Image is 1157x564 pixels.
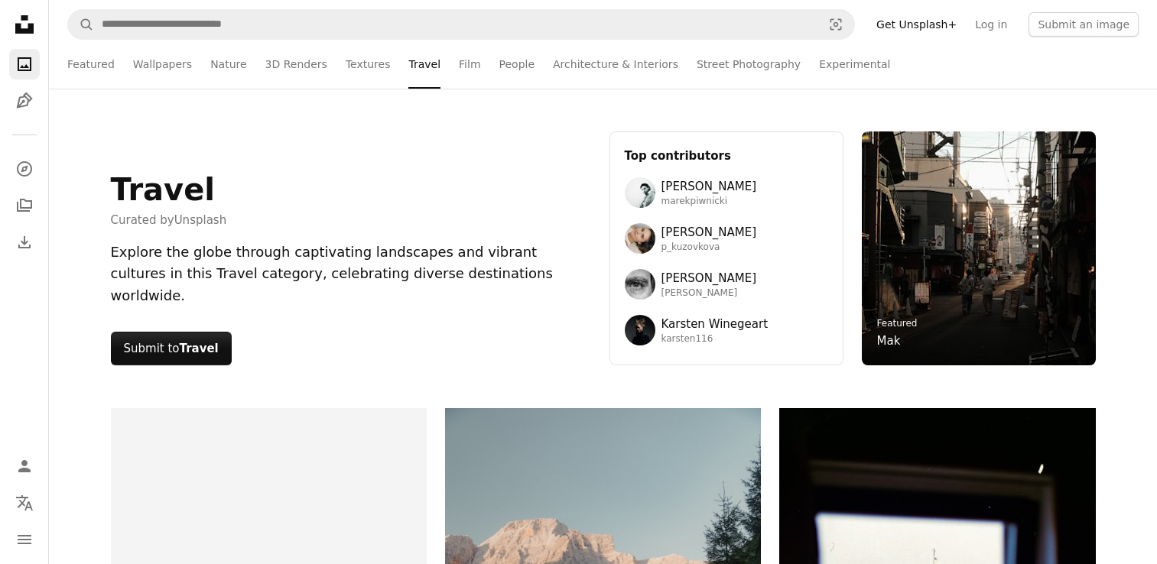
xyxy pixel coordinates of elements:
[9,451,40,481] a: Log in / Sign up
[133,40,192,89] a: Wallpapers
[661,333,769,345] span: karsten116
[111,241,591,307] div: Explore the globe through captivating landscapes and vibrant cultures in this Travel category, ce...
[625,269,655,300] img: Avatar of user Francesco Ungaro
[661,287,757,300] span: [PERSON_NAME]
[346,40,391,89] a: Textures
[697,40,801,89] a: Street Photography
[174,213,227,227] a: Unsplash
[9,488,40,518] button: Language
[180,342,219,355] strong: Travel
[661,315,769,333] span: Karsten Winegeart
[111,332,232,365] button: Submit toTravel
[9,524,40,555] button: Menu
[111,171,227,208] h1: Travel
[210,40,246,89] a: Nature
[9,227,40,258] a: Download History
[265,40,327,89] a: 3D Renders
[966,12,1016,37] a: Log in
[111,211,227,229] span: Curated by
[625,147,828,165] h3: Top contributors
[68,10,94,39] button: Search Unsplash
[499,40,535,89] a: People
[9,190,40,221] a: Collections
[67,9,855,40] form: Find visuals sitewide
[625,223,828,254] a: Avatar of user Polina Kuzovkova[PERSON_NAME]p_kuzovkova
[625,177,655,208] img: Avatar of user Marek Piwnicki
[819,40,890,89] a: Experimental
[553,40,678,89] a: Architecture & Interiors
[661,241,757,254] span: p_kuzovkova
[661,196,757,208] span: marekpiwnicki
[817,10,854,39] button: Visual search
[625,269,828,300] a: Avatar of user Francesco Ungaro[PERSON_NAME][PERSON_NAME]
[9,154,40,184] a: Explore
[459,40,480,89] a: Film
[661,269,757,287] span: [PERSON_NAME]
[625,315,655,345] img: Avatar of user Karsten Winegeart
[9,49,40,79] a: Photos
[661,177,757,196] span: [PERSON_NAME]
[661,223,757,241] span: [PERSON_NAME]
[9,86,40,116] a: Illustrations
[867,12,966,37] a: Get Unsplash+
[625,315,828,345] a: Avatar of user Karsten WinegeartKarsten Winegeartkarsten116
[877,332,901,350] a: Mak
[625,223,655,254] img: Avatar of user Polina Kuzovkova
[1029,12,1139,37] button: Submit an image
[625,177,828,208] a: Avatar of user Marek Piwnicki[PERSON_NAME]marekpiwnicki
[67,40,115,89] a: Featured
[877,318,918,329] a: Featured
